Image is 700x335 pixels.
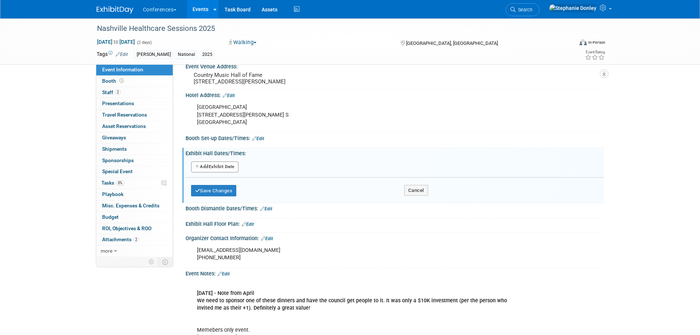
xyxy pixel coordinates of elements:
[136,40,152,45] span: (2 days)
[96,155,173,166] a: Sponsorships
[186,148,604,157] div: Exhibit Hall Dates/Times:
[96,121,173,132] a: Asset Reservations
[97,39,135,45] span: [DATE] [DATE]
[102,236,139,242] span: Attachments
[102,157,134,163] span: Sponsorships
[242,222,254,227] a: Edit
[96,144,173,155] a: Shipments
[94,22,562,35] div: Nashville Healthcare Sessions 2025
[134,51,173,58] div: [PERSON_NAME]
[102,191,123,197] span: Playbook
[101,180,124,186] span: Tasks
[404,185,428,196] button: Cancel
[96,223,173,234] a: ROI, Objectives & ROO
[194,72,352,85] pre: Country Music Hall of Fame [STREET_ADDRESS][PERSON_NAME]
[96,200,173,211] a: Misc. Expenses & Credits
[133,237,139,242] span: 2
[191,161,238,172] button: AddExhibit Date
[96,98,173,109] a: Presentations
[186,268,604,278] div: Event Notes:
[192,243,523,265] div: [EMAIL_ADDRESS][DOMAIN_NAME] [PHONE_NUMBER]
[260,206,272,211] a: Edit
[530,38,606,49] div: Event Format
[158,257,173,267] td: Toggle Event Tabs
[186,203,604,213] div: Booth Dismantle Dates/Times:
[506,3,539,16] a: Search
[585,50,605,54] div: Event Rating
[102,214,119,220] span: Budget
[102,123,146,129] span: Asset Reservations
[102,135,126,140] span: Giveaways
[102,225,151,231] span: ROI, Objectives & ROO
[102,112,147,118] span: Travel Reservations
[102,203,159,209] span: Misc. Expenses & Credits
[197,290,254,296] b: [DATE] - Note from April
[588,40,605,45] div: In-Person
[96,87,173,98] a: Staff2
[406,40,498,46] span: [GEOGRAPHIC_DATA], [GEOGRAPHIC_DATA]
[192,100,523,129] div: [GEOGRAPHIC_DATA] [STREET_ADDRESS][PERSON_NAME] S [GEOGRAPHIC_DATA]
[197,297,507,311] b: We need to sponsor one of these dinners and have the council get people to it. It was only a $10K...
[102,67,143,72] span: Event Information
[96,76,173,87] a: Booth
[96,166,173,177] a: Special Event
[102,168,133,174] span: Special Event
[186,61,604,70] div: Event Venue Address:
[516,7,532,13] span: Search
[579,39,587,45] img: Format-Inperson.png
[116,52,128,57] a: Edit
[102,78,125,84] span: Booth
[549,4,597,12] img: Stephanie Donley
[96,64,173,75] a: Event Information
[226,39,259,46] button: Walking
[96,212,173,223] a: Budget
[118,78,125,83] span: Booth not reserved yet
[186,218,604,228] div: Exhibit Hall Floor Plan:
[191,185,237,197] button: Save Changes
[145,257,158,267] td: Personalize Event Tab Strip
[96,110,173,121] a: Travel Reservations
[218,271,230,277] a: Edit
[101,248,112,254] span: more
[96,178,173,189] a: Tasks0%
[186,133,604,142] div: Booth Set-up Dates/Times:
[176,51,197,58] div: National
[223,93,235,98] a: Edit
[261,236,273,241] a: Edit
[96,234,173,245] a: Attachments2
[97,50,128,59] td: Tags
[112,39,119,45] span: to
[252,136,264,141] a: Edit
[97,6,133,14] img: ExhibitDay
[102,100,134,106] span: Presentations
[116,180,124,186] span: 0%
[186,233,604,242] div: Organizer Contact Information:
[102,89,121,95] span: Staff
[186,90,604,99] div: Hotel Address:
[96,246,173,257] a: more
[96,132,173,143] a: Giveaways
[115,89,121,95] span: 2
[200,51,215,58] div: 2025
[96,189,173,200] a: Playbook
[102,146,127,152] span: Shipments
